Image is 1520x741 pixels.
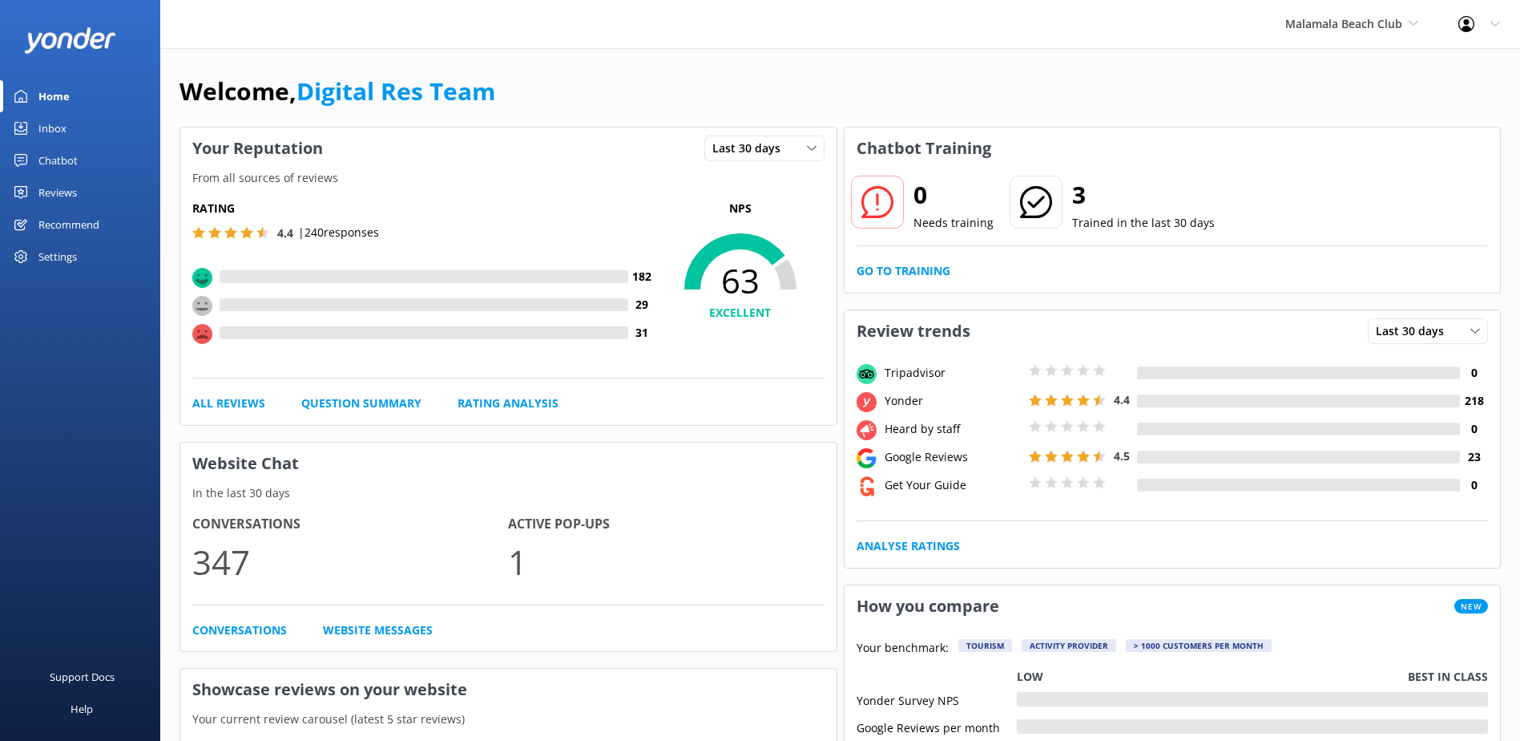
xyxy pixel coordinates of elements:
[71,693,93,725] div: Help
[857,719,1017,734] div: Google Reviews per month
[958,639,1012,652] div: Tourism
[38,80,70,112] div: Home
[277,225,293,241] span: 4.4
[656,304,825,322] h4: EXCELLENT
[857,537,960,555] a: Analyse Ratings
[192,514,508,535] h4: Conversations
[913,176,994,214] h2: 0
[656,261,825,301] span: 63
[1072,214,1215,232] p: Trained in the last 30 days
[857,262,950,280] a: Go to Training
[458,395,558,412] a: Rating Analysis
[508,514,824,535] h4: Active Pop-ups
[180,128,335,169] h3: Your Reputation
[38,112,67,144] div: Inbox
[845,128,1003,169] h3: Chatbot Training
[298,224,379,241] p: | 240 responses
[301,395,421,412] a: Question Summary
[192,622,287,639] a: Conversations
[881,420,1025,438] div: Heard by staff
[296,75,495,107] a: Digital Res Team
[1460,476,1488,494] h4: 0
[38,144,78,176] div: Chatbot
[323,622,433,639] a: Website Messages
[913,214,994,232] p: Needs training
[38,241,77,273] div: Settings
[1114,448,1130,464] span: 4.5
[50,661,115,693] div: Support Docs
[1460,420,1488,438] h4: 0
[1114,392,1130,407] span: 4.4
[881,392,1025,410] div: Yonder
[1408,668,1488,686] p: Best in class
[712,140,790,157] span: Last 30 days
[656,200,825,217] p: NPS
[1072,176,1215,214] h2: 3
[180,669,837,711] h3: Showcase reviews on your website
[857,639,949,658] p: Your benchmark:
[857,692,1017,707] div: Yonder Survey NPS
[179,72,495,111] h1: Welcome,
[881,364,1025,382] div: Tripadvisor
[180,169,837,187] p: From all sources of reviews
[881,448,1025,466] div: Google Reviews
[1022,639,1116,652] div: Activity Provider
[628,268,656,285] h4: 182
[192,200,656,217] h5: Rating
[1017,668,1043,686] p: Low
[38,209,99,241] div: Recommend
[628,296,656,314] h4: 29
[1460,392,1488,410] h4: 218
[1460,364,1488,382] h4: 0
[180,484,837,502] p: In the last 30 days
[1460,448,1488,466] h4: 23
[180,711,837,728] p: Your current review carousel (latest 5 star reviews)
[845,310,982,352] h3: Review trends
[1126,639,1272,652] div: > 1000 customers per month
[24,27,116,54] img: yonder-white-logo.png
[180,443,837,484] h3: Website Chat
[1285,16,1402,31] span: Malamala Beach Club
[628,324,656,342] h4: 31
[38,176,77,209] div: Reviews
[845,585,1011,627] h3: How you compare
[508,535,824,589] p: 1
[1454,599,1488,613] span: New
[192,395,265,412] a: All Reviews
[1376,322,1453,340] span: Last 30 days
[192,535,508,589] p: 347
[881,476,1025,494] div: Get Your Guide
